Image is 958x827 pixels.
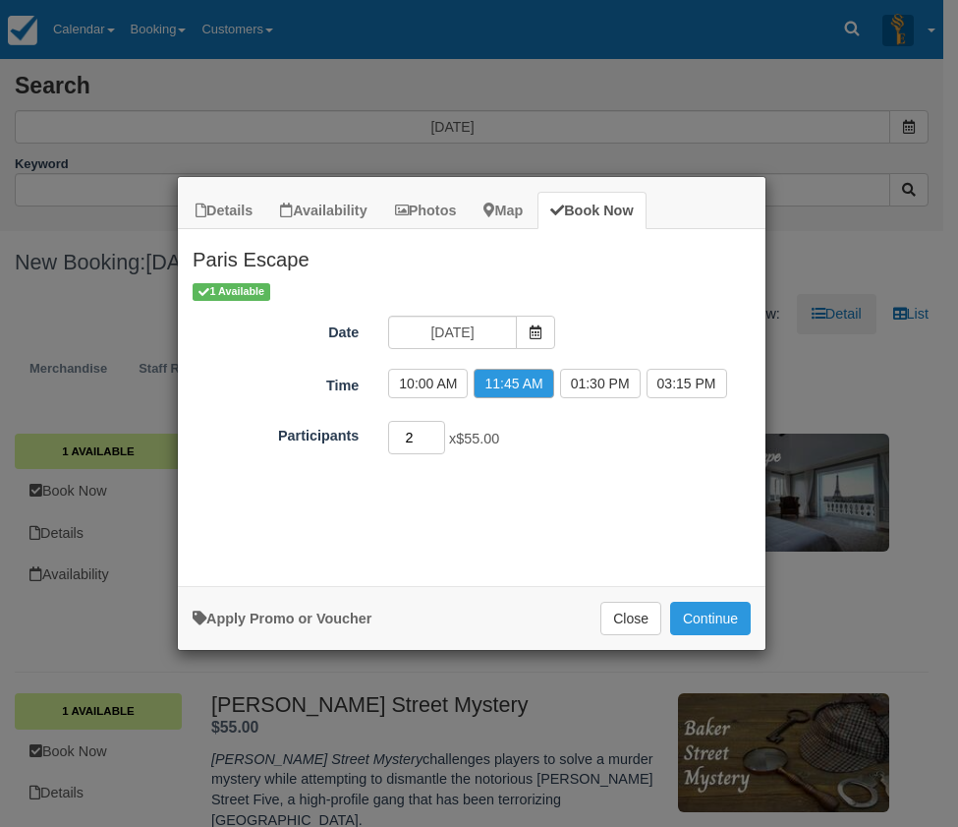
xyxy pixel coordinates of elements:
[474,369,553,398] label: 11:45 AM
[449,432,499,447] span: x
[178,553,765,577] div: [DATE]:
[560,369,641,398] label: 01:30 PM
[670,602,751,635] button: Add to Booking
[471,192,535,230] a: Map
[267,192,379,230] a: Availability
[600,602,661,635] button: Close
[178,316,373,343] label: Date
[193,283,270,300] span: 1 Available
[382,192,470,230] a: Photos
[537,192,646,230] a: Book Now
[647,369,727,398] label: 03:15 PM
[178,229,765,280] h2: Paris Escape
[178,229,765,576] div: Item Modal
[183,192,265,230] a: Details
[388,369,468,398] label: 10:00 AM
[388,421,445,454] input: Participants
[459,555,520,574] span: $165.00
[178,369,373,396] label: Time
[178,419,373,446] label: Participants
[456,432,499,447] span: $55.00
[193,611,371,626] a: Apply Voucher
